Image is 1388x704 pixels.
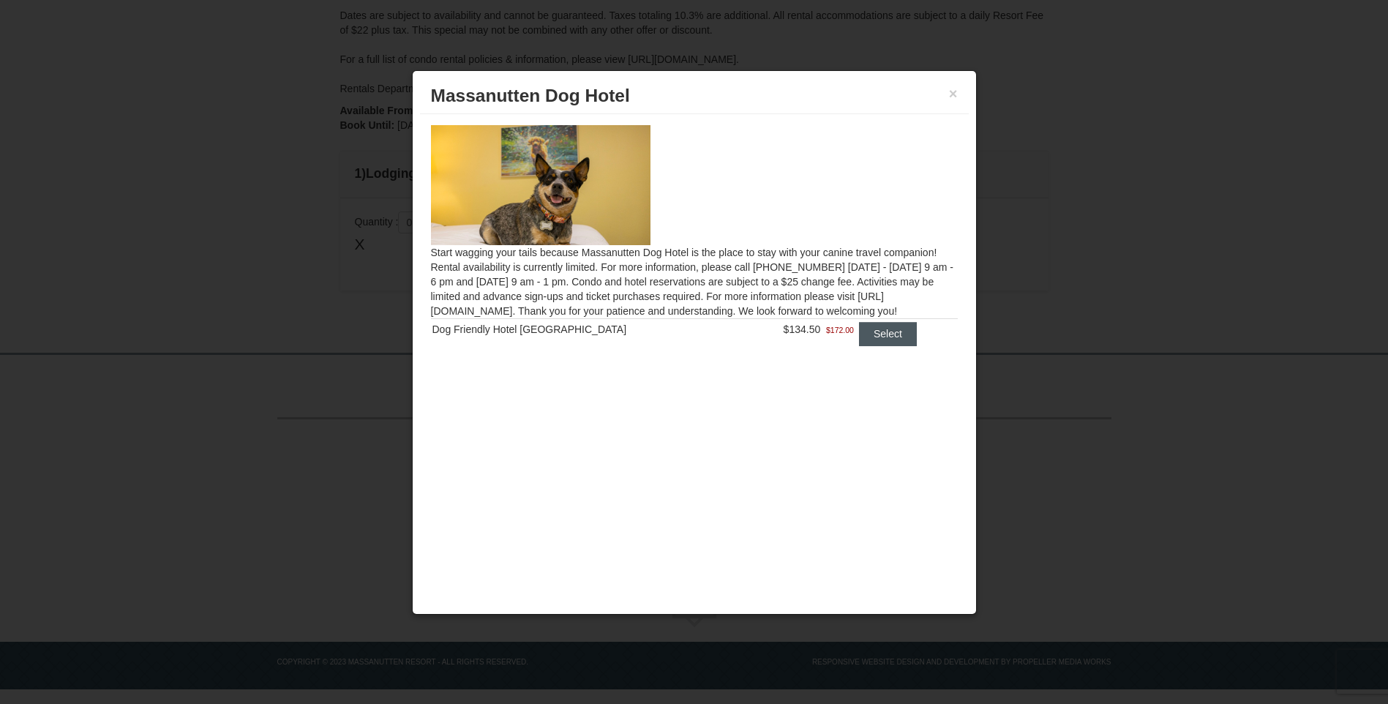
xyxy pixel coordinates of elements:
[784,323,821,335] span: $134.50
[431,125,650,245] img: 27428181-5-81c892a3.jpg
[431,86,630,105] span: Massanutten Dog Hotel
[949,86,958,101] button: ×
[859,322,917,345] button: Select
[420,114,969,375] div: Start wagging your tails because Massanutten Dog Hotel is the place to stay with your canine trav...
[826,323,854,337] span: $172.00
[432,322,739,337] div: Dog Friendly Hotel [GEOGRAPHIC_DATA]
